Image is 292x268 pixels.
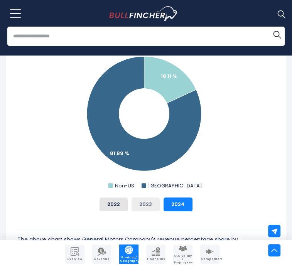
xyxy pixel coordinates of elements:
[147,258,165,261] span: Financials
[148,182,202,189] text: [GEOGRAPHIC_DATA]
[200,244,219,264] a: Company Competitors
[66,258,84,261] span: Overview
[269,27,285,42] button: Search
[109,6,178,21] img: Bullfincher logo
[173,244,192,264] a: Company Employees
[110,150,129,157] text: 81.89 %
[100,197,128,211] button: 2022
[17,235,275,253] p: The above chart shows General Motors Company's revenue percentage share by geographical region.
[201,258,219,261] span: Competitors
[132,197,160,211] button: 2023
[164,197,192,211] button: 2024
[120,256,138,263] span: Product / Geography
[92,244,111,264] a: Company Revenue
[12,37,280,191] svg: General Motors Company's Revenue Share by Region
[65,244,84,264] a: Company Overview
[115,182,134,189] text: Non-US
[146,244,165,264] a: Company Financials
[93,258,111,261] span: Revenue
[161,72,177,80] text: 18.11 %
[109,6,192,21] a: Go to homepage
[174,255,192,264] span: CEO Salary / Employees
[119,244,138,264] a: Company Product/Geography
